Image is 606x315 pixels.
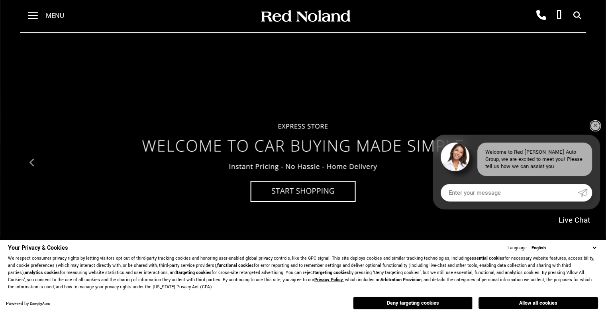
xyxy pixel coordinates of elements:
[314,277,343,283] a: Privacy Policy
[441,184,578,202] input: Enter your message
[530,244,598,252] select: Language Select
[8,244,68,252] span: Your Privacy & Cookies
[30,301,50,307] a: ComplyAuto
[177,270,212,276] strong: targeting cookies
[6,301,50,307] div: Powered by
[479,297,598,309] button: Allow all cookies
[353,297,473,309] button: Deny targeting cookies
[441,143,469,171] img: Agent profile photo
[549,209,600,231] a: Live Chat
[469,255,504,261] strong: essential cookies
[259,9,351,23] img: Red Noland Auto Group
[508,246,528,250] div: Language:
[555,215,594,226] span: Live Chat
[477,143,592,176] div: Welcome to Red [PERSON_NAME] Auto Group, we are excited to meet you! Please tell us how we can as...
[380,277,422,283] strong: Arbitration Provision
[578,184,592,202] a: Submit
[8,255,598,291] p: We respect consumer privacy rights by letting visitors opt out of third-party tracking cookies an...
[217,262,254,268] strong: functional cookies
[25,270,60,276] strong: analytics cookies
[24,151,40,174] div: Previous
[314,270,349,276] strong: targeting cookies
